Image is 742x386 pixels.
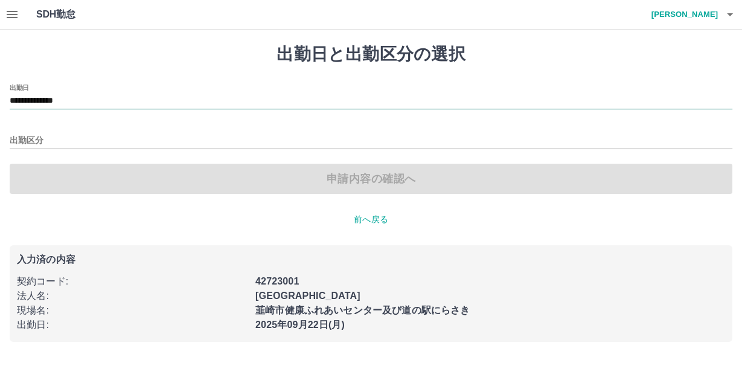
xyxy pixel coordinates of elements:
[10,83,29,92] label: 出勤日
[17,274,248,289] p: 契約コード :
[17,255,725,265] p: 入力済の内容
[17,318,248,332] p: 出勤日 :
[17,289,248,303] p: 法人名 :
[255,291,360,301] b: [GEOGRAPHIC_DATA]
[10,44,732,65] h1: 出勤日と出勤区分の選択
[255,276,299,286] b: 42723001
[255,320,345,330] b: 2025年09月22日(月)
[255,305,470,315] b: 韮崎市健康ふれあいセンター及び道の駅にらさき
[17,303,248,318] p: 現場名 :
[10,213,732,226] p: 前へ戻る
